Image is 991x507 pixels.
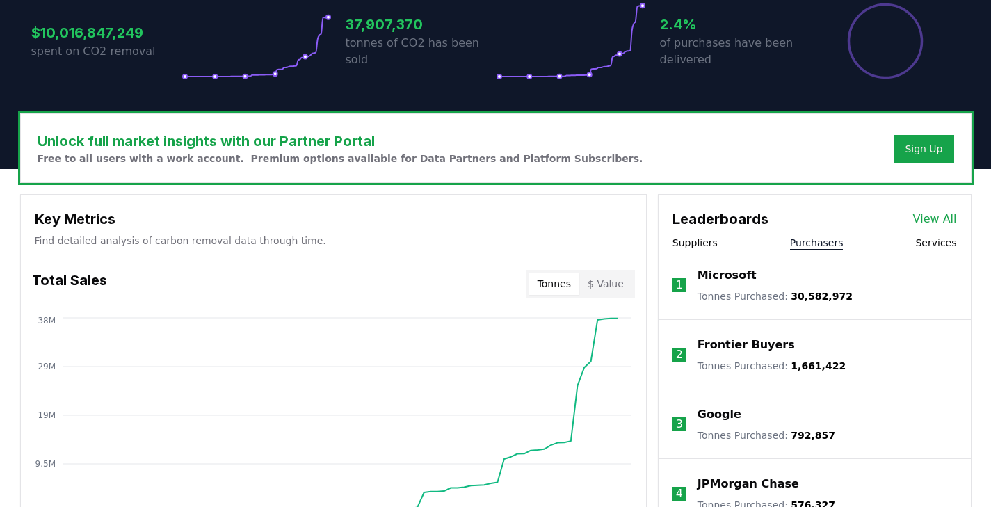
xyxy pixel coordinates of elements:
[32,270,107,298] h3: Total Sales
[698,428,835,442] p: Tonnes Purchased :
[38,152,643,166] p: Free to all users with a work account. Premium options available for Data Partners and Platform S...
[676,485,683,502] p: 4
[38,131,643,152] h3: Unlock full market insights with our Partner Portal
[698,476,799,492] a: JPMorgan Chase
[38,316,56,325] tspan: 38M
[31,43,182,60] p: spent on CO2 removal
[698,359,846,373] p: Tonnes Purchased :
[35,209,632,230] h3: Key Metrics
[791,430,835,441] span: 792,857
[672,209,768,230] h3: Leaderboards
[698,406,741,423] a: Google
[894,135,953,163] button: Sign Up
[846,2,924,80] div: Percentage of sales delivered
[698,337,795,353] a: Frontier Buyers
[676,416,683,433] p: 3
[698,267,757,284] a: Microsoft
[676,346,683,363] p: 2
[35,459,55,469] tspan: 9.5M
[698,289,853,303] p: Tonnes Purchased :
[579,273,632,295] button: $ Value
[346,14,496,35] h3: 37,907,370
[31,22,182,43] h3: $10,016,847,249
[660,35,810,68] p: of purchases have been delivered
[913,211,957,227] a: View All
[38,410,56,420] tspan: 19M
[672,236,718,250] button: Suppliers
[905,142,942,156] a: Sign Up
[791,291,853,302] span: 30,582,972
[346,35,496,68] p: tonnes of CO2 has been sold
[38,362,56,371] tspan: 29M
[791,360,846,371] span: 1,661,422
[790,236,844,250] button: Purchasers
[35,234,632,248] p: Find detailed analysis of carbon removal data through time.
[915,236,956,250] button: Services
[676,277,683,293] p: 1
[529,273,579,295] button: Tonnes
[660,14,810,35] h3: 2.4%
